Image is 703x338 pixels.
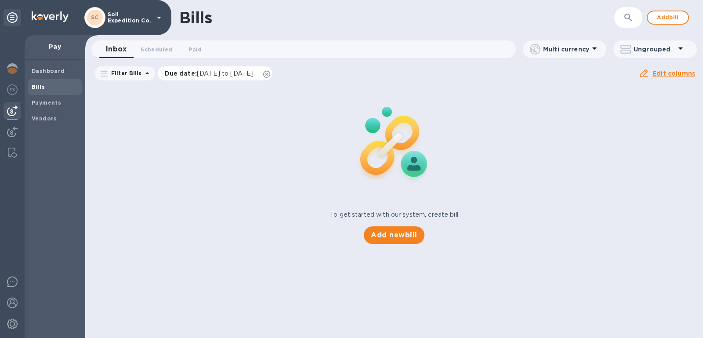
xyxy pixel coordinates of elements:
[4,9,21,26] div: Unpin categories
[165,69,258,78] p: Due date :
[655,12,681,23] span: Add bill
[634,45,675,54] p: Ungrouped
[32,42,78,51] p: Pay
[371,230,417,240] span: Add new bill
[197,70,254,77] span: [DATE] to [DATE]
[32,68,65,74] b: Dashboard
[7,84,18,95] img: Foreign exchange
[543,45,589,54] p: Multi currency
[330,210,458,219] p: To get started with our system, create bill
[364,226,424,244] button: Add newbill
[158,66,273,80] div: Due date:[DATE] to [DATE]
[32,84,45,90] b: Bills
[141,45,172,54] span: Scheduled
[188,45,202,54] span: Paid
[106,43,127,55] span: Inbox
[91,14,99,21] b: SC
[179,8,212,27] h1: Bills
[32,115,57,122] b: Vendors
[108,69,142,77] p: Filter Bills
[652,70,695,77] u: Edit columns
[32,11,69,22] img: Logo
[32,99,61,106] b: Payments
[108,11,152,24] p: Soil Expedition Co.
[647,11,689,25] button: Addbill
